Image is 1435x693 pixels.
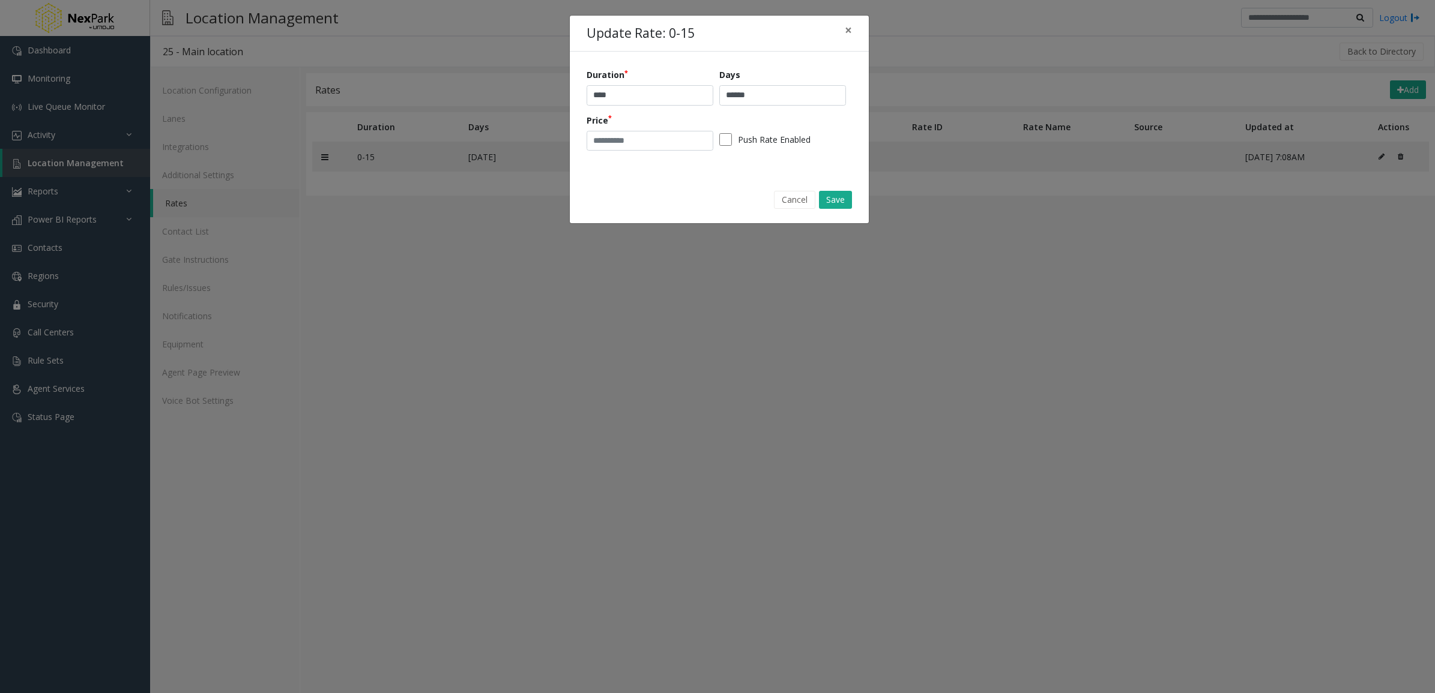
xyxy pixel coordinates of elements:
[819,191,852,209] button: Save
[587,24,695,43] h4: Update Rate: 0-15
[836,16,860,45] button: Close
[738,133,811,146] label: Push Rate Enabled
[719,68,740,81] label: Days
[587,114,612,127] label: Price
[774,191,815,209] button: Cancel
[845,22,852,38] span: ×
[587,68,628,81] label: Duration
